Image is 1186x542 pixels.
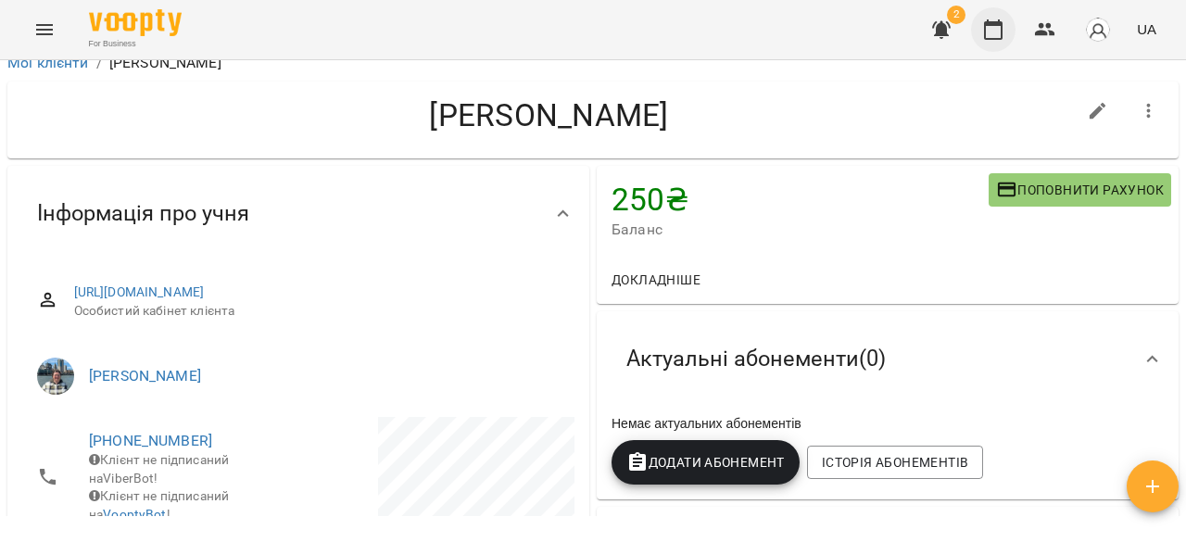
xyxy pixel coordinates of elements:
[597,311,1179,407] div: Актуальні абонементи(0)
[37,358,74,395] img: Бануляк Наталія Василівна
[1129,12,1164,46] button: UA
[612,219,989,241] span: Баланс
[89,452,229,485] span: Клієнт не підписаний на ViberBot!
[608,410,1167,436] div: Немає актуальних абонементів
[612,440,800,485] button: Додати Абонемент
[612,181,989,219] h4: 250 ₴
[604,263,708,296] button: Докладніше
[7,54,89,71] a: Мої клієнти
[89,367,201,384] a: [PERSON_NAME]
[989,173,1171,207] button: Поповнити рахунок
[7,52,1179,74] nav: breadcrumb
[96,52,102,74] li: /
[74,284,205,299] a: [URL][DOMAIN_NAME]
[89,488,229,522] span: Клієнт не підписаний на !
[996,179,1164,201] span: Поповнити рахунок
[22,96,1076,134] h4: [PERSON_NAME]
[89,432,212,449] a: [PHONE_NUMBER]
[89,9,182,36] img: Voopty Logo
[109,52,221,74] p: [PERSON_NAME]
[1137,19,1156,39] span: UA
[37,199,249,228] span: Інформація про учня
[626,345,886,373] span: Актуальні абонементи ( 0 )
[1085,17,1111,43] img: avatar_s.png
[22,7,67,52] button: Menu
[74,302,560,321] span: Особистий кабінет клієнта
[103,507,166,522] a: VooptyBot
[626,451,785,473] span: Додати Абонемент
[947,6,965,24] span: 2
[807,446,983,479] button: Історія абонементів
[89,38,182,50] span: For Business
[822,451,968,473] span: Історія абонементів
[612,269,700,291] span: Докладніше
[7,166,589,261] div: Інформація про учня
